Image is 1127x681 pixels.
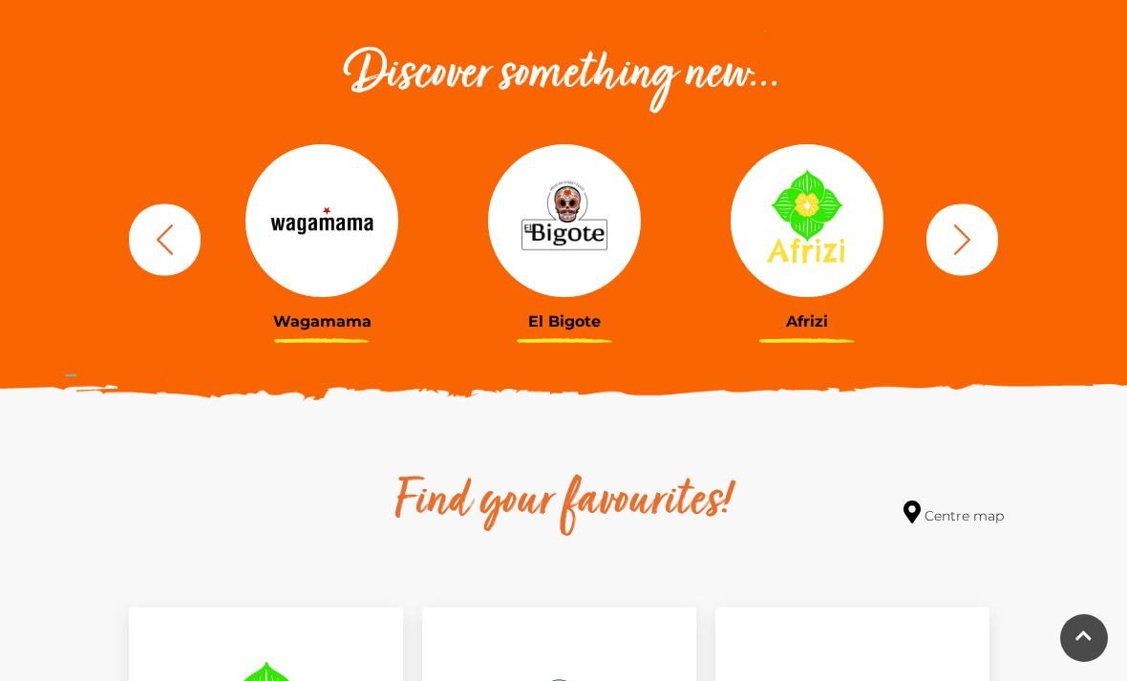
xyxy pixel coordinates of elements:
[457,312,671,330] h3: El Bigote
[700,312,914,330] h3: Afrizi
[272,472,855,533] h2: Find your favourites!
[215,144,429,330] a: Wagamama
[119,45,1008,106] h2: Discover something new...
[215,312,429,330] h3: Wagamama
[700,144,914,330] a: Afrizi
[904,500,1004,526] a: Centre map
[457,144,671,330] a: El Bigote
